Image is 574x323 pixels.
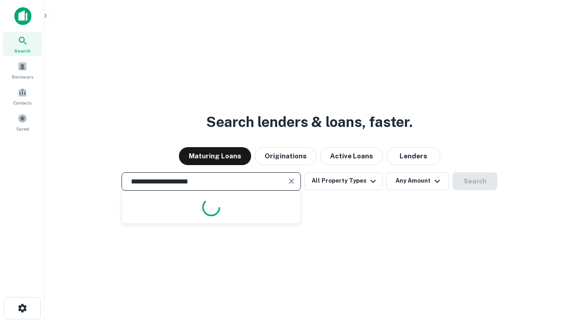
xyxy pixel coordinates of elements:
[320,147,383,165] button: Active Loans
[304,172,383,190] button: All Property Types
[255,147,317,165] button: Originations
[14,7,31,25] img: capitalize-icon.png
[3,110,42,134] a: Saved
[285,175,298,188] button: Clear
[16,125,29,132] span: Saved
[206,111,413,133] h3: Search lenders & loans, faster.
[12,73,33,80] span: Borrowers
[179,147,251,165] button: Maturing Loans
[14,47,30,54] span: Search
[3,58,42,82] a: Borrowers
[3,32,42,56] a: Search
[387,147,440,165] button: Lenders
[529,251,574,294] iframe: Chat Widget
[3,84,42,108] a: Contacts
[13,99,31,106] span: Contacts
[386,172,449,190] button: Any Amount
